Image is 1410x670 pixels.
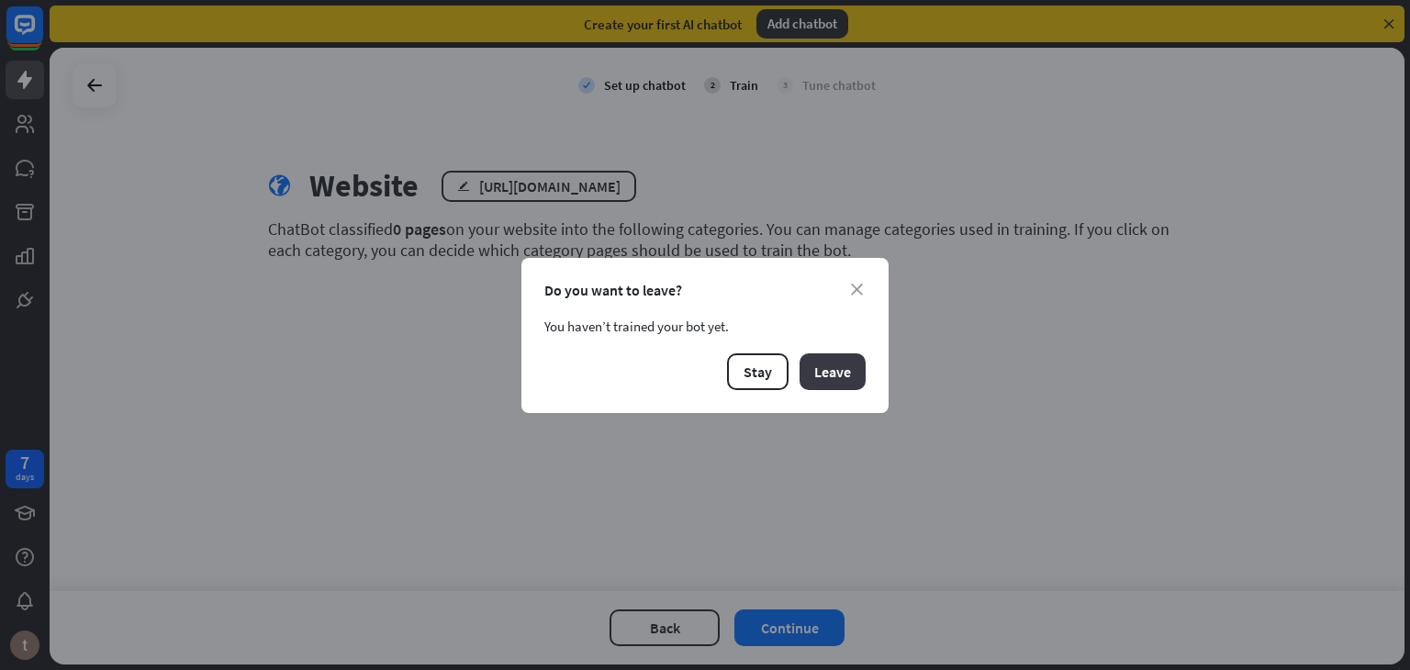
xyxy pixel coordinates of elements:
button: Leave [800,353,866,390]
button: Stay [727,353,789,390]
button: Open LiveChat chat widget [15,7,70,62]
i: close [851,284,863,296]
div: Do you want to leave? [544,281,866,299]
div: You haven’t trained your bot yet. [544,318,866,335]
